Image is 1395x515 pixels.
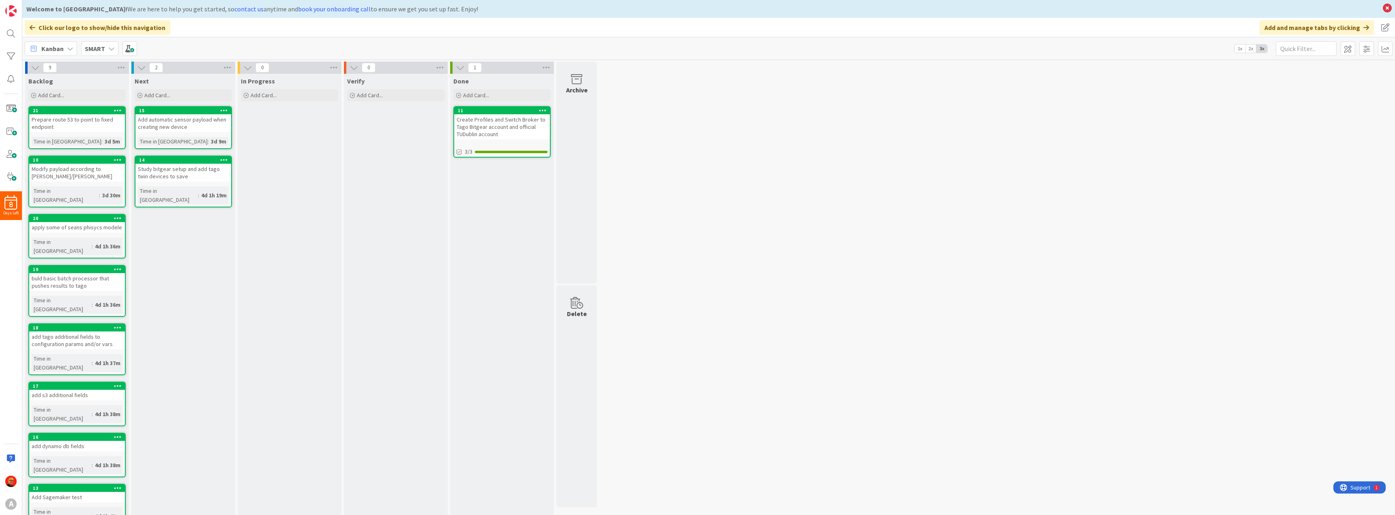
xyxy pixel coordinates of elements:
div: Time in [GEOGRAPHIC_DATA] [32,237,92,255]
div: 21 [33,108,125,113]
div: 11Create Profiles and Switch Broker to Tago Bitgear account and official TUDublin account [454,107,550,139]
span: Backlog [28,77,53,85]
span: : [92,410,93,419]
div: 20 [29,215,125,222]
div: 17add s3 additional fields [29,383,125,400]
div: 18 [29,324,125,331]
span: 2 [149,63,163,73]
span: : [101,137,103,146]
div: 3d 30m [100,191,122,200]
div: 4d 1h 38m [93,461,122,470]
span: Verify [347,77,365,85]
span: 9 [43,63,57,73]
b: SMART [85,45,105,53]
div: Prepare route 53 to point to fixed endpoint [29,114,125,132]
a: 10Modify payload according to [PERSON_NAME]/[PERSON_NAME]Time in [GEOGRAPHIC_DATA]:3d 30m [28,156,126,207]
img: CP [5,476,17,487]
div: Time in [GEOGRAPHIC_DATA] [138,186,198,204]
span: 0 [255,63,269,73]
a: 21Prepare route 53 to point to fixed endpointTime in [GEOGRAPHIC_DATA]:3d 5m [28,106,126,149]
div: Create Profiles and Switch Broker to Tago Bitgear account and official TUDublin account [454,114,550,139]
div: 20 [33,216,125,221]
span: Add Card... [463,92,489,99]
div: 4d 1h 36m [93,242,122,251]
div: 11 [458,108,550,113]
span: 8 [9,202,13,207]
div: 3d 9m [209,137,228,146]
div: 4d 1h 37m [93,359,122,368]
div: 13Add Sagemaker test [29,485,125,502]
div: 17 [29,383,125,390]
div: 13 [29,485,125,492]
span: : [198,191,199,200]
div: Add and manage tabs by clicking [1260,20,1374,35]
div: 16 [33,434,125,440]
span: : [99,191,100,200]
div: 4d 1h 19m [199,191,229,200]
a: 15Add automatic sensor payload when creating new deviceTime in [GEOGRAPHIC_DATA]:3d 9m [135,106,232,149]
div: buld basic batch processor that pushes results to tago [29,273,125,291]
div: Time in [GEOGRAPHIC_DATA] [32,405,92,423]
a: 20apply some of seans phisycs modeleTime in [GEOGRAPHIC_DATA]:4d 1h 36m [28,214,126,259]
span: 1x [1234,45,1245,53]
span: : [208,137,209,146]
div: Time in [GEOGRAPHIC_DATA] [138,137,208,146]
span: 3/3 [465,147,472,156]
div: 20apply some of seans phisycs modele [29,215,125,233]
div: 14Study bitgear setup and add tago twin devices to save [135,156,231,182]
div: 18 [33,325,125,331]
div: Archive [566,85,588,95]
div: 14 [139,157,231,163]
div: Delete [567,309,587,318]
span: Add Card... [144,92,170,99]
a: 11Create Profiles and Switch Broker to Tago Bitgear account and official TUDublin account3/3 [453,106,551,158]
div: 4d 1h 36m [93,300,122,309]
a: contact us [234,5,264,13]
div: 15 [139,108,231,113]
div: add tago additional fields to configuration params and/or vars [29,331,125,349]
div: A [5,498,17,510]
div: Time in [GEOGRAPHIC_DATA] [32,137,101,146]
div: 18add tago additional fields to configuration params and/or vars [29,324,125,349]
div: Time in [GEOGRAPHIC_DATA] [32,456,92,474]
div: Time in [GEOGRAPHIC_DATA] [32,296,92,314]
div: 11 [454,107,550,114]
span: Add Card... [38,92,64,99]
div: 3d 5m [103,137,122,146]
div: 21 [29,107,125,114]
span: Kanban [41,44,64,53]
span: Add Card... [251,92,277,99]
div: Add Sagemaker test [29,492,125,502]
div: 16 [29,434,125,441]
div: Modify payload according to [PERSON_NAME]/[PERSON_NAME] [29,164,125,182]
div: Study bitgear setup and add tago twin devices to save [135,164,231,182]
span: : [92,461,93,470]
div: 4d 1h 38m [93,410,122,419]
span: In Progress [241,77,275,85]
div: 21Prepare route 53 to point to fixed endpoint [29,107,125,132]
span: : [92,242,93,251]
div: Time in [GEOGRAPHIC_DATA] [32,186,99,204]
input: Quick Filter... [1276,41,1337,56]
span: Done [453,77,469,85]
a: 14Study bitgear setup and add tago twin devices to saveTime in [GEOGRAPHIC_DATA]:4d 1h 19m [135,156,232,207]
div: Time in [GEOGRAPHIC_DATA] [32,354,92,372]
span: : [92,359,93,368]
div: 14 [135,156,231,164]
span: Add Card... [357,92,383,99]
b: Welcome to [GEOGRAPHIC_DATA]! [26,5,127,13]
div: 19 [33,267,125,272]
span: 3x [1256,45,1267,53]
div: 1 [42,3,44,10]
div: 17 [33,383,125,389]
span: : [92,300,93,309]
div: 10Modify payload according to [PERSON_NAME]/[PERSON_NAME] [29,156,125,182]
span: 0 [362,63,376,73]
div: 19buld basic batch processor that pushes results to tago [29,266,125,291]
div: 10 [29,156,125,164]
div: add dynamo db fields [29,441,125,451]
div: Click our logo to show/hide this navigation [25,20,170,35]
div: 19 [29,266,125,273]
span: 2x [1245,45,1256,53]
div: add s3 additional fields [29,390,125,400]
